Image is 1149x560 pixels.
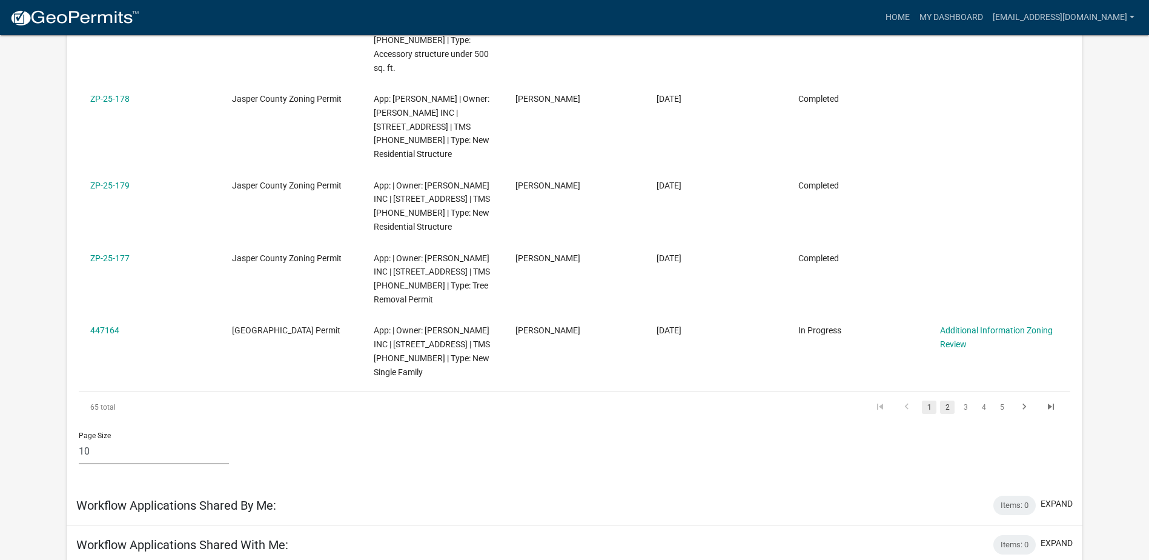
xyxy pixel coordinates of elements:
[374,253,490,304] span: App: | Owner: D R HORTON INC | 126 CHICORA LN | TMS 091-01-00-047 | Type: Tree Removal Permit
[988,6,1139,29] a: [EMAIL_ADDRESS][DOMAIN_NAME]
[76,498,276,513] h5: Workflow Applications Shared By Me:
[90,253,130,263] a: ZP-25-177
[976,401,991,414] a: 4
[881,6,915,29] a: Home
[895,401,918,414] a: go to previous page
[657,94,681,104] span: 07/11/2025
[940,401,955,414] a: 2
[922,401,936,414] a: 1
[1039,401,1062,414] a: go to last page
[515,253,580,263] span: Lisa Johnston
[374,325,490,376] span: App: | Owner: D R HORTON INC | 745 CASTLE HILL Dr | TMS 091-02-00-140 | Type: New Single Family
[232,181,342,190] span: Jasper County Zoning Permit
[79,392,275,422] div: 65 total
[958,401,973,414] a: 3
[657,181,681,190] span: 07/11/2025
[515,325,580,335] span: Lisa Johnston
[1013,401,1036,414] a: go to next page
[798,181,839,190] span: Completed
[938,397,956,418] li: page 2
[76,538,288,552] h5: Workflow Applications Shared With Me:
[232,253,342,263] span: Jasper County Zoning Permit
[798,94,839,104] span: Completed
[993,535,1036,555] div: Items: 0
[920,397,938,418] li: page 1
[798,325,841,335] span: In Progress
[232,325,340,335] span: Jasper County Building Permit
[915,6,988,29] a: My Dashboard
[993,397,1011,418] li: page 5
[232,94,342,104] span: Jasper County Zoning Permit
[869,401,892,414] a: go to first page
[975,397,993,418] li: page 4
[90,94,130,104] a: ZP-25-178
[993,496,1036,515] div: Items: 0
[657,325,681,335] span: 07/09/2025
[90,181,130,190] a: ZP-25-179
[374,181,490,232] span: App: | Owner: D R HORTON INC | 767 CASTLE HILL Dr | TMS 091-02-00-138 | Type: New Residential Str...
[374,94,489,159] span: App: Lisa Johnston | Owner: D R HORTON INC | 801 CASTLE HILL Dr | TMS 091-02-00-136 | Type: New R...
[1041,537,1073,550] button: expand
[1041,498,1073,510] button: expand
[374,8,490,73] span: App: | Owner: D R HORTON INC | 767 CASTLE HILL Dr | TMS 091-02-00-138 | Type: Accessory structure...
[657,253,681,263] span: 07/10/2025
[515,94,580,104] span: Lisa Johnston
[90,325,119,335] a: 447164
[515,181,580,190] span: Lisa Johnston
[798,253,839,263] span: Completed
[956,397,975,418] li: page 3
[995,401,1009,414] a: 5
[940,325,1053,349] a: Additional Information Zoning Review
